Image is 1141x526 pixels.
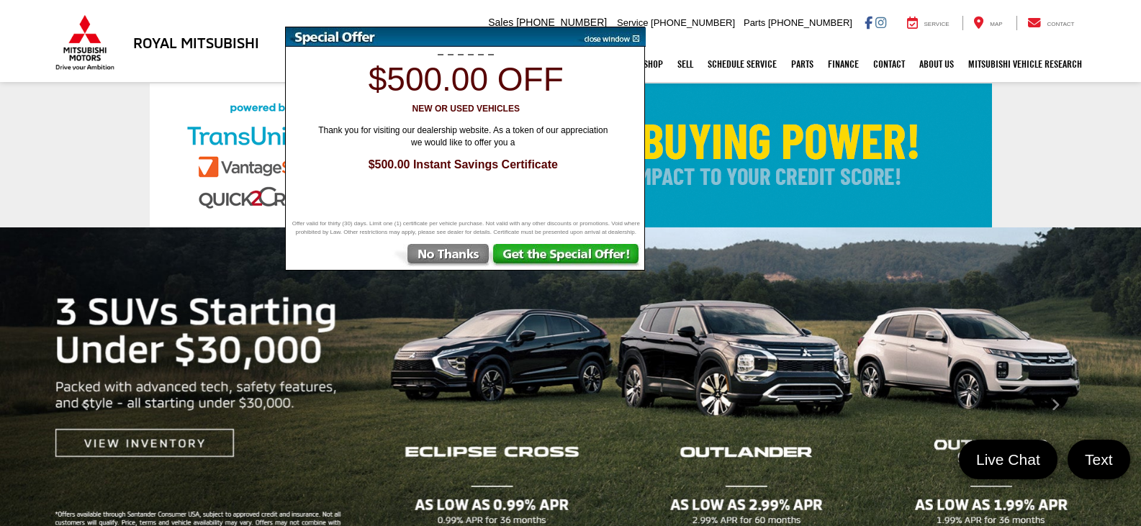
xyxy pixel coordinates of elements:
a: Service [896,16,960,30]
a: Map [962,16,1013,30]
span: Parts [744,17,765,28]
a: Live Chat [959,440,1057,479]
span: [PHONE_NUMBER] [651,17,735,28]
a: Contact [1016,16,1086,30]
a: Sell [670,46,700,82]
a: Shop [636,46,670,82]
a: Facebook: Click to visit our Facebook page [865,17,872,28]
span: [PHONE_NUMBER] [516,17,607,28]
span: Text [1078,450,1120,469]
a: About Us [912,46,961,82]
img: Special Offer [286,27,574,47]
a: Mitsubishi Vehicle Research [961,46,1089,82]
span: Thank you for visiting our dealership website. As a token of our appreciation we would like to of... [308,124,618,149]
span: Map [990,21,1002,27]
a: Text [1068,440,1130,479]
h1: $500.00 off [294,61,638,98]
a: Schedule Service: Opens in a new tab [700,46,784,82]
span: Service [924,21,950,27]
span: [PHONE_NUMBER] [768,17,852,28]
span: Contact [1047,21,1074,27]
h3: New or Used Vehicles [294,104,638,114]
img: Check Your Buying Power [150,83,992,227]
h3: Royal Mitsubishi [133,35,259,50]
img: close window [573,27,646,47]
span: Sales [488,17,513,28]
span: $500.00 Instant Savings Certificate [301,157,625,173]
img: No Thanks, Continue to Website [392,244,492,270]
img: Get the Special Offer [492,244,644,270]
img: Mitsubishi [53,14,117,71]
span: Live Chat [969,450,1047,469]
a: Contact [866,46,912,82]
a: Finance [821,46,866,82]
span: Service [617,17,648,28]
span: Offer valid for thirty (30) days. Limit one (1) certificate per vehicle purchase. Not valid with ... [289,219,642,237]
a: Instagram: Click to visit our Instagram page [875,17,886,28]
a: Parts: Opens in a new tab [784,46,821,82]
